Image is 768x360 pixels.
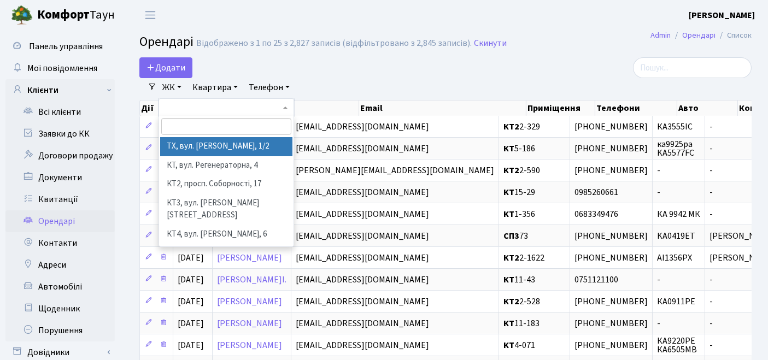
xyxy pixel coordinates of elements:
[217,339,282,351] a: [PERSON_NAME]
[574,275,648,284] span: 0751121100
[574,341,648,350] span: [PHONE_NUMBER]
[160,137,293,156] li: ТХ, вул. [PERSON_NAME], 1/2
[503,275,565,284] span: 11-43
[657,232,700,240] span: KA0419ET
[503,144,565,153] span: 5-186
[178,317,204,329] span: [DATE]
[296,186,429,198] span: [EMAIL_ADDRESS][DOMAIN_NAME]
[196,38,472,49] div: Відображено з 1 по 25 з 2,827 записів (відфільтровано з 2,845 записів).
[5,254,115,276] a: Адреси
[137,6,164,24] button: Переключити навігацію
[503,166,565,175] span: 2-590
[217,274,286,286] a: [PERSON_NAME]І.
[178,252,204,264] span: [DATE]
[710,339,713,351] span: -
[657,337,700,354] span: КА9220РЕ КА6505МВ
[160,194,293,225] li: КТ3, вул. [PERSON_NAME][STREET_ADDRESS]
[710,164,713,176] span: -
[657,122,700,131] span: КА3555ІС
[5,210,115,232] a: Орендарі
[574,188,648,197] span: 0985260661
[5,298,115,320] a: Щоденник
[5,188,115,210] a: Квитанції
[5,167,115,188] a: Документи
[29,40,103,52] span: Панель управління
[503,143,514,155] b: КТ
[710,143,713,155] span: -
[178,296,204,308] span: [DATE]
[139,32,194,51] span: Орендарі
[574,166,648,175] span: [PHONE_NUMBER]
[574,232,648,240] span: [PHONE_NUMBER]
[716,29,752,42] li: Список
[188,78,242,97] a: Квартира
[503,210,565,219] span: 1-356
[296,143,429,155] span: [EMAIL_ADDRESS][DOMAIN_NAME]
[160,244,293,275] li: КТ5, вул. [PERSON_NAME][STREET_ADDRESS]
[359,101,526,116] th: Email
[11,4,33,26] img: logo.png
[503,319,565,328] span: 11-183
[296,230,429,242] span: [EMAIL_ADDRESS][DOMAIN_NAME]
[682,29,716,41] a: Орендарі
[160,175,293,194] li: КТ2, просп. Соборності, 17
[503,186,514,198] b: КТ
[27,62,97,74] span: Мої повідомлення
[158,78,186,97] a: ЖК
[217,252,282,264] a: [PERSON_NAME]
[217,296,282,308] a: [PERSON_NAME]
[710,208,713,220] span: -
[37,6,115,25] span: Таун
[657,140,700,157] span: ка9925ра KA5577FC
[474,38,507,49] a: Скинути
[503,296,519,308] b: КТ2
[595,101,677,116] th: Телефони
[139,57,192,78] a: Додати
[160,156,293,175] li: КТ, вул. Регенераторна, 4
[574,144,648,153] span: [PHONE_NUMBER]
[689,9,755,21] b: [PERSON_NAME]
[5,320,115,341] a: Порушення
[37,6,90,23] b: Комфорт
[503,208,514,220] b: КТ
[5,57,115,79] a: Мої повідомлення
[296,121,429,133] span: [EMAIL_ADDRESS][DOMAIN_NAME]
[633,57,752,78] input: Пошук...
[574,210,648,219] span: 0683349476
[296,296,429,308] span: [EMAIL_ADDRESS][DOMAIN_NAME]
[574,253,648,262] span: [PHONE_NUMBER]
[574,297,648,306] span: [PHONE_NUMBER]
[650,29,671,41] a: Admin
[526,101,595,116] th: Приміщення
[503,230,519,242] b: СП3
[296,339,429,351] span: [EMAIL_ADDRESS][DOMAIN_NAME]
[217,317,282,329] a: [PERSON_NAME]
[657,275,700,284] span: -
[296,274,429,286] span: [EMAIL_ADDRESS][DOMAIN_NAME]
[503,121,519,133] b: КТ2
[296,208,429,220] span: [EMAIL_ADDRESS][DOMAIN_NAME]
[5,145,115,167] a: Договори продажу
[503,164,519,176] b: КТ2
[178,274,204,286] span: [DATE]
[178,339,204,351] span: [DATE]
[5,101,115,123] a: Всі клієнти
[5,36,115,57] a: Панель управління
[244,78,294,97] a: Телефон
[710,186,713,198] span: -
[710,121,713,133] span: -
[503,253,565,262] span: 2-1622
[634,24,768,47] nav: breadcrumb
[503,122,565,131] span: 2-329
[5,123,115,145] a: Заявки до КК
[710,317,713,329] span: -
[657,166,700,175] span: -
[503,232,565,240] span: 73
[5,232,115,254] a: Контакти
[657,319,700,328] span: -
[503,274,514,286] b: КТ
[5,276,115,298] a: Автомобілі
[657,253,700,262] span: АІ1356РХ
[146,62,185,74] span: Додати
[657,188,700,197] span: -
